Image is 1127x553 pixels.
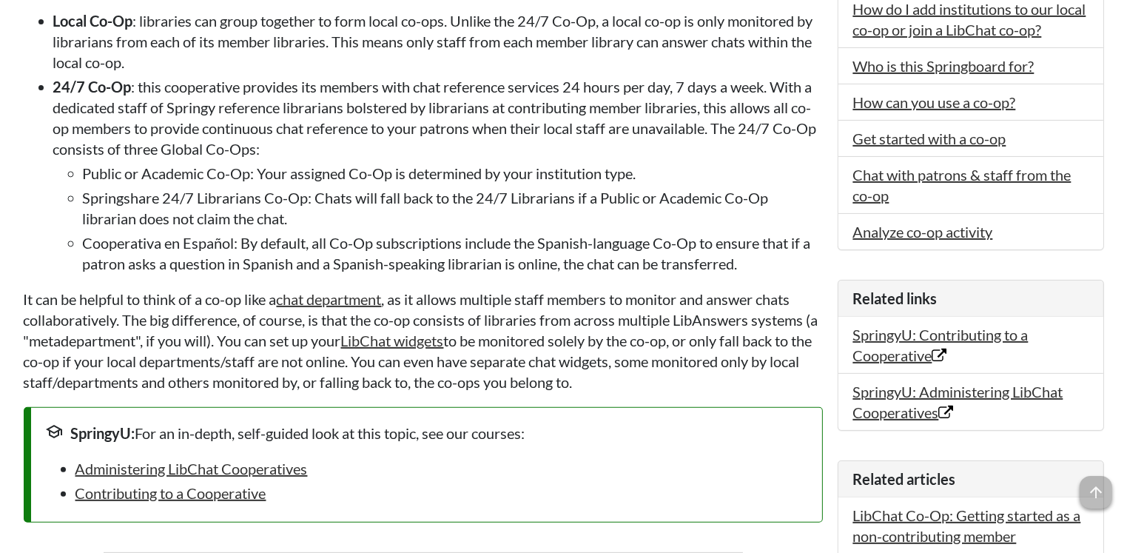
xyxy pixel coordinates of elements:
li: Public or Academic Co-Op: Your assigned Co-Op is determined by your institution type. [83,163,823,184]
a: Chat with patrons & staff from the co-op [853,166,1072,204]
a: SpringyU: Contributing to a Cooperative [853,326,1029,364]
a: arrow_upward [1080,477,1112,495]
li: Springshare 24/7 Librarians Co-Op: Chats will fall back to the 24/7 Librarians if a Public or Aca... [83,187,823,229]
li: : this cooperative provides its members with chat reference services 24 hours per day, 7 days a w... [53,76,823,274]
span: Related articles [853,470,956,488]
span: school [46,423,64,440]
strong: SpringyU: [71,424,135,442]
a: Get started with a co-op [853,130,1006,147]
a: LibChat Co-Op: Getting started as a non-contributing member [853,506,1081,545]
a: Contributing to a Cooperative [75,484,266,502]
div: For an in-depth, self-guided look at this topic, see our courses: [46,423,807,443]
a: LibChat widgets [341,332,444,349]
a: SpringyU: Administering LibChat Cooperatives [853,383,1063,421]
span: Related links [853,289,938,307]
a: chat department [277,290,382,308]
strong: Local Co-Op [53,12,133,30]
strong: 24/7 Co-Op [53,78,132,95]
a: How can you use a co-op? [853,93,1016,111]
p: It can be helpful to think of a co-op like a , as it allows multiple staff members to monitor and... [24,289,823,392]
li: Cooperativa en Español: By default, all Co-Op subscriptions include the Spanish-language Co-Op to... [83,232,823,274]
span: arrow_upward [1080,476,1112,509]
li: : libraries can group together to form local co-ops. Unlike the 24/7 Co-Op, a local co-op is only... [53,10,823,73]
a: Administering LibChat Cooperatives [75,460,308,477]
a: Who is this Springboard for? [853,57,1035,75]
a: Analyze co-op activity [853,223,993,241]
